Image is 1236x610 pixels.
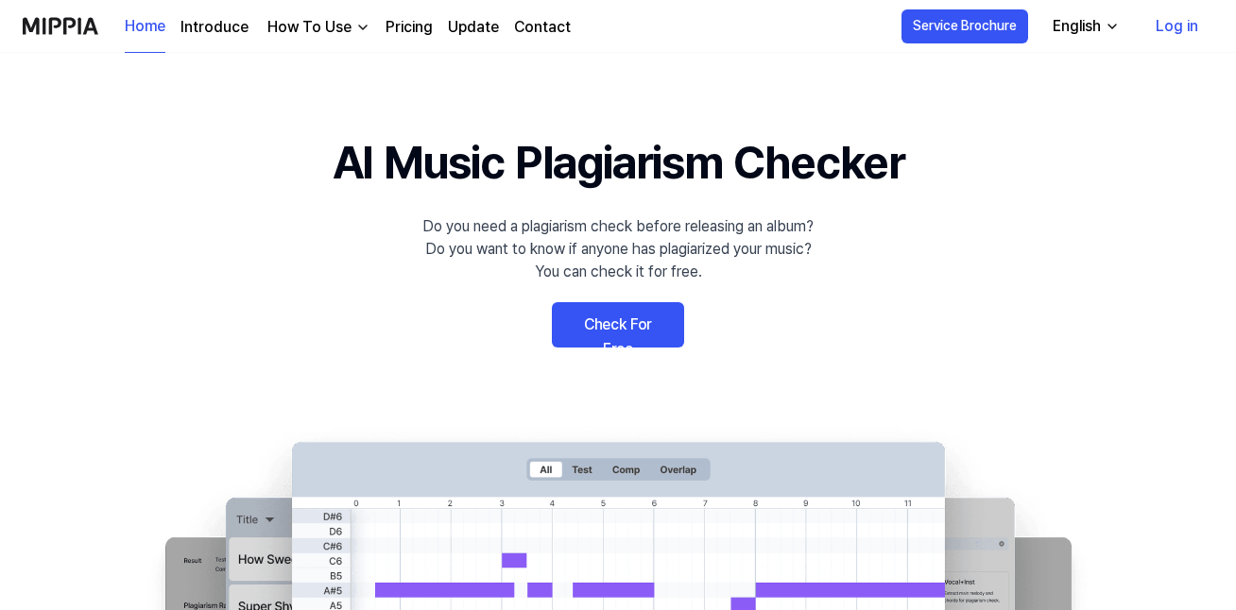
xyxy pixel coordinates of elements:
button: Service Brochure [901,9,1028,43]
button: How To Use [264,16,370,39]
a: Check For Free [552,302,684,347]
a: Contact [514,16,571,39]
a: Home [125,1,165,53]
div: English [1049,15,1105,38]
div: Do you need a plagiarism check before releasing an album? Do you want to know if anyone has plagi... [422,215,814,283]
button: English [1038,8,1131,45]
div: How To Use [264,16,355,39]
a: Update [448,16,499,39]
img: down [355,20,370,35]
a: Pricing [386,16,433,39]
h1: AI Music Plagiarism Checker [333,128,904,196]
a: Introduce [180,16,249,39]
